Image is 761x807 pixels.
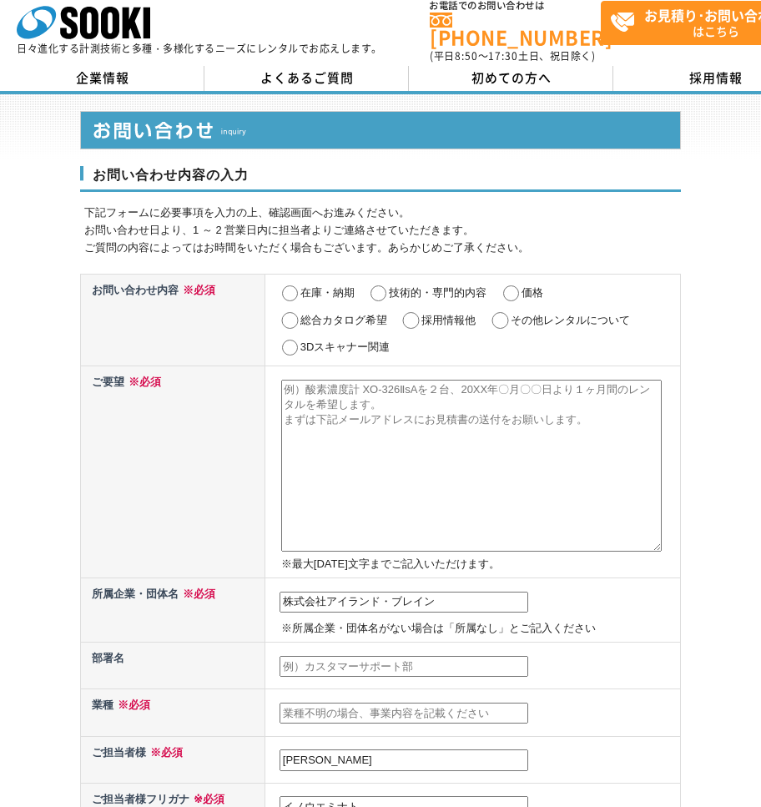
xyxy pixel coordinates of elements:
label: 価格 [522,286,543,299]
a: [PHONE_NUMBER] [430,13,601,47]
input: 例）創紀 太郎 [280,749,528,771]
span: ※必須 [146,746,183,759]
label: 技術的・専門的内容 [389,286,486,299]
span: ※必須 [189,793,224,805]
span: 17:30 [488,48,518,63]
p: 下記フォームに必要事項を入力の上、確認画面へお進みください。 お問い合わせ日より、1 ～ 2 営業日内に担当者よりご連絡させていただきます。 ご質問の内容によってはお時間をいただく場合もございま... [84,204,681,256]
img: お問い合わせ [80,111,681,149]
label: 総合カタログ希望 [300,314,387,326]
th: お問い合わせ内容 [81,274,265,366]
th: 部署名 [81,643,265,689]
th: 所属企業・団体名 [81,578,265,643]
a: よくあるご質問 [204,66,409,91]
span: ※必須 [124,376,161,388]
span: ※必須 [113,699,150,711]
th: ご要望 [81,366,265,578]
input: 例）株式会社ソーキ [280,592,528,613]
a: 初めての方へ [409,66,613,91]
span: お電話でのお問い合わせは [430,1,601,11]
h3: お問い合わせ内容の入力 [80,166,681,193]
label: 在庫・納期 [300,286,355,299]
span: 8:50 [455,48,478,63]
th: ご担当者様 [81,736,265,783]
label: その他レンタルについて [511,314,630,326]
span: ※必須 [179,588,215,600]
span: 初めての方へ [471,68,552,87]
input: 業種不明の場合、事業内容を記載ください [280,703,528,724]
th: 業種 [81,689,265,736]
p: ※所属企業・団体名がない場合は「所属なし」とご記入ください [281,620,677,638]
p: 日々進化する計測技術と多種・多様化するニーズにレンタルでお応えします。 [17,43,382,53]
span: ※必須 [179,284,215,296]
p: ※最大[DATE]文字までご記入いただけます。 [281,556,677,573]
input: 例）カスタマーサポート部 [280,656,528,678]
span: (平日 ～ 土日、祝日除く) [430,48,595,63]
label: 採用情報他 [421,314,476,326]
label: 3Dスキャナー関連 [300,340,391,353]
